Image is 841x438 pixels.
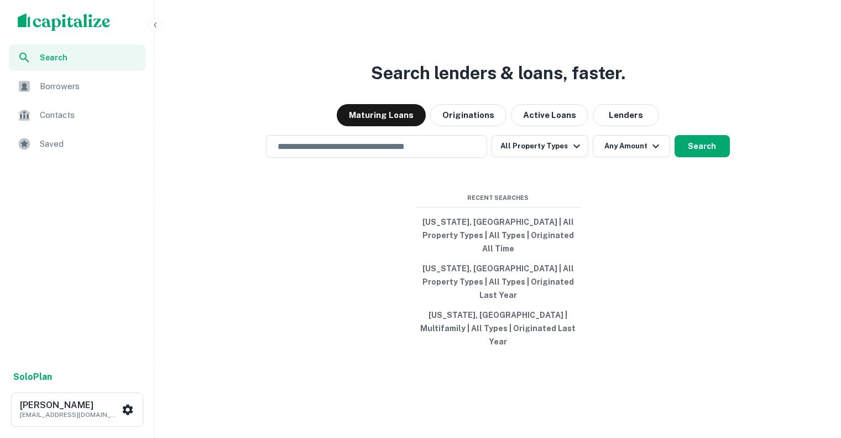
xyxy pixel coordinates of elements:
[675,135,730,157] button: Search
[511,104,588,126] button: Active Loans
[9,44,145,71] a: Search
[9,73,145,100] a: Borrowers
[430,104,506,126] button: Originations
[337,104,426,126] button: Maturing Loans
[13,372,52,382] strong: Solo Plan
[40,80,139,93] span: Borrowers
[593,104,659,126] button: Lenders
[415,193,581,203] span: Recent Searches
[415,212,581,259] button: [US_STATE], [GEOGRAPHIC_DATA] | All Property Types | All Types | Originated All Time
[415,305,581,352] button: [US_STATE], [GEOGRAPHIC_DATA] | Multifamily | All Types | Originated Last Year
[40,137,139,151] span: Saved
[9,131,145,157] a: Saved
[20,401,119,410] h6: [PERSON_NAME]
[9,102,145,128] a: Contacts
[18,13,111,31] img: capitalize-logo.png
[492,135,588,157] button: All Property Types
[371,60,625,86] h3: Search lenders & loans, faster.
[786,349,841,403] iframe: Chat Widget
[415,259,581,305] button: [US_STATE], [GEOGRAPHIC_DATA] | All Property Types | All Types | Originated Last Year
[40,51,139,64] span: Search
[593,135,670,157] button: Any Amount
[11,393,143,427] button: [PERSON_NAME][EMAIL_ADDRESS][DOMAIN_NAME]
[40,109,139,122] span: Contacts
[20,410,119,420] p: [EMAIL_ADDRESS][DOMAIN_NAME]
[13,370,52,384] a: SoloPlan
